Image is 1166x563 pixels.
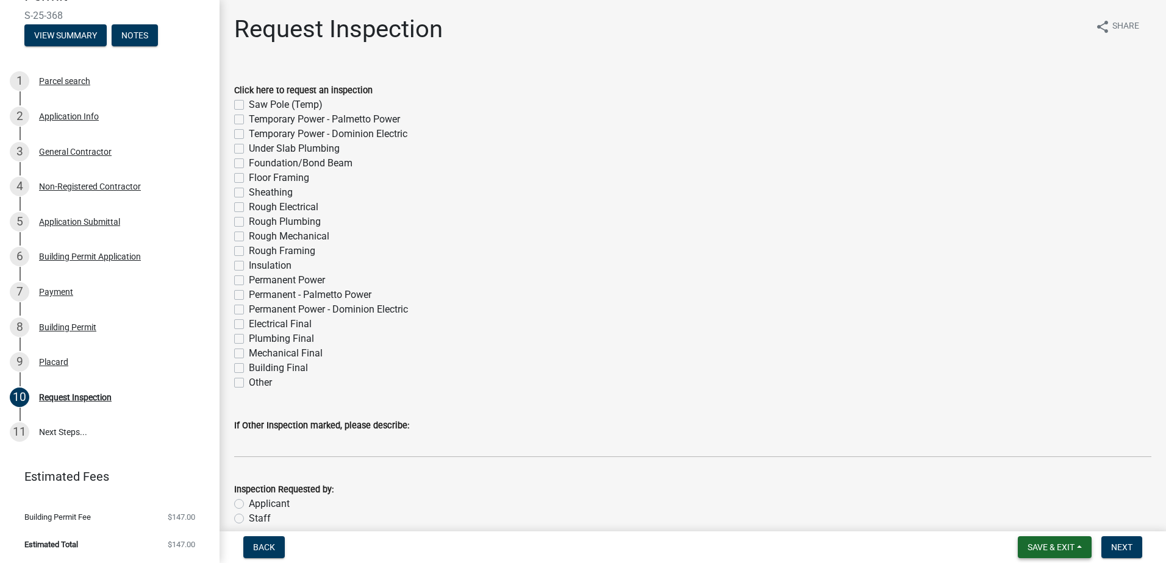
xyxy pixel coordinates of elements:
div: Building Permit [39,323,96,331]
div: Parcel search [39,77,90,85]
label: Click here to request an inspection [234,87,373,95]
span: Back [253,542,275,552]
div: Non-Registered Contractor [39,182,141,191]
label: Rough Mechanical [249,229,329,244]
div: 10 [10,388,29,407]
label: Applicant [249,497,290,511]
div: 11 [10,422,29,442]
label: Insulation [249,258,291,273]
button: Notes [112,24,158,46]
span: $147.00 [168,540,195,548]
span: Building Permit Fee [24,513,91,521]
div: Request Inspection [39,393,112,402]
span: Next [1111,542,1132,552]
label: Staff [249,511,271,526]
span: Share [1112,19,1139,34]
span: S-25-368 [24,10,195,21]
label: If Other Inspection marked, please describe: [234,422,409,430]
label: Inspection Requested by: [234,486,334,494]
div: Building Permit Application [39,252,141,261]
label: Foundation/Bond Beam [249,156,352,171]
div: Payment [39,288,73,296]
label: Permanent Power - Dominion Electric [249,302,408,317]
label: Temporary Power - Palmetto Power [249,112,400,127]
label: Temporary Power - Dominion Electric [249,127,407,141]
label: Mechanical Final [249,346,323,361]
div: 5 [10,212,29,232]
button: Next [1101,536,1142,558]
div: 8 [10,317,29,337]
button: Save & Exit [1018,536,1092,558]
div: 1 [10,71,29,91]
button: shareShare [1086,15,1149,38]
label: Saw Pole (Temp) [249,97,323,112]
div: 4 [10,177,29,196]
div: 3 [10,142,29,161]
div: 7 [10,282,29,302]
label: Permanent - Palmetto Power [249,288,371,302]
label: Rough Framing [249,244,315,258]
div: 2 [10,107,29,126]
div: Application Submittal [39,218,120,226]
h1: Request Inspection [234,15,443,44]
label: Other [249,375,272,390]
div: Placard [39,358,68,366]
div: General Contractor [39,147,112,156]
label: Building Final [249,361,308,375]
wm-modal-confirm: Summary [24,31,107,41]
label: Sheathing [249,185,293,200]
label: Rough Electrical [249,200,318,214]
label: Rough Plumbing [249,214,321,229]
button: Back [243,536,285,558]
button: View Summary [24,24,107,46]
label: Under Slab Plumbing [249,141,340,156]
label: Floor Framing [249,171,309,185]
span: Estimated Total [24,540,78,548]
label: Plumbing Final [249,331,314,346]
span: Save & Exit [1028,542,1075,552]
div: 9 [10,352,29,372]
a: Estimated Fees [10,464,200,489]
span: $147.00 [168,513,195,521]
i: share [1095,19,1110,34]
div: 6 [10,247,29,266]
label: Electrical Final [249,317,312,331]
div: Application Info [39,112,99,121]
label: Permanent Power [249,273,325,288]
wm-modal-confirm: Notes [112,31,158,41]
